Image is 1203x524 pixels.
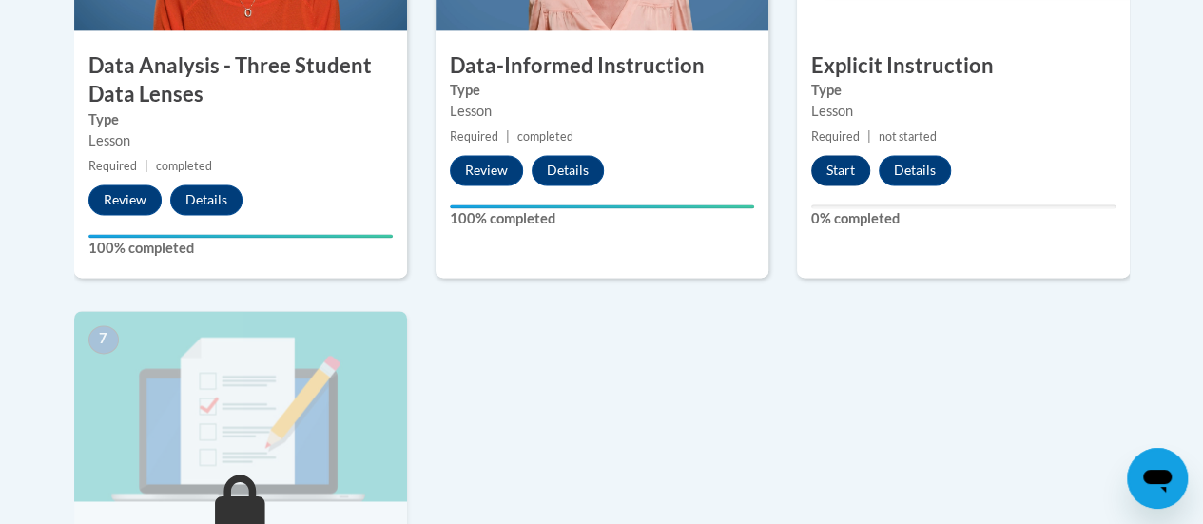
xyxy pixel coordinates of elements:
[450,101,754,122] div: Lesson
[811,80,1116,101] label: Type
[156,159,212,173] span: completed
[879,129,937,144] span: not started
[450,204,754,208] div: Your progress
[867,129,871,144] span: |
[450,129,498,144] span: Required
[811,101,1116,122] div: Lesson
[811,208,1116,229] label: 0% completed
[88,325,119,354] span: 7
[1127,448,1188,509] iframe: Button to launch messaging window
[517,129,573,144] span: completed
[88,234,393,238] div: Your progress
[797,51,1130,81] h3: Explicit Instruction
[450,80,754,101] label: Type
[811,155,870,185] button: Start
[74,311,407,501] img: Course Image
[170,184,243,215] button: Details
[88,109,393,130] label: Type
[811,129,860,144] span: Required
[450,155,523,185] button: Review
[74,51,407,110] h3: Data Analysis - Three Student Data Lenses
[88,184,162,215] button: Review
[506,129,510,144] span: |
[88,130,393,151] div: Lesson
[145,159,148,173] span: |
[436,51,768,81] h3: Data-Informed Instruction
[879,155,951,185] button: Details
[532,155,604,185] button: Details
[88,238,393,259] label: 100% completed
[88,159,137,173] span: Required
[450,208,754,229] label: 100% completed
